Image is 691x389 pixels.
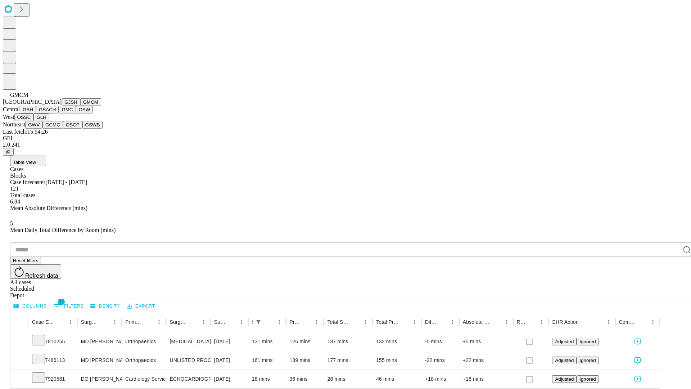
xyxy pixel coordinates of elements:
[527,317,537,327] button: Sort
[10,205,87,211] span: Mean Absolute Difference (mins)
[14,336,25,348] button: Expand
[555,376,574,382] span: Adjusted
[58,298,65,305] span: 1
[447,317,457,327] button: Menu
[3,135,688,142] div: GEI
[32,319,55,325] div: Case Epic Id
[42,121,63,129] button: GCMC
[10,185,19,192] span: 121
[3,114,14,120] span: West
[10,227,116,233] span: Mean Daily Total Difference by Room (mins)
[3,99,62,105] span: [GEOGRAPHIC_DATA]
[13,160,36,165] span: Table View
[290,370,320,388] div: 36 mins
[463,370,510,388] div: +18 mins
[214,370,245,388] div: [DATE]
[437,317,447,327] button: Sort
[501,317,511,327] button: Menu
[376,319,399,325] div: Total Predicted Duration
[376,370,418,388] div: 46 mins
[552,319,578,325] div: EHR Action
[376,332,418,351] div: 132 mins
[410,317,420,327] button: Menu
[20,106,36,113] button: GBH
[425,370,456,388] div: +18 mins
[552,357,577,364] button: Adjusted
[463,332,510,351] div: +5 mins
[10,220,13,227] span: 5
[10,179,45,185] span: Case forecaster
[3,129,48,135] span: Last fetch: 15:54:26
[59,106,76,113] button: GMC
[517,319,526,325] div: Resolved in EHR
[604,317,614,327] button: Menu
[290,332,320,351] div: 126 mins
[555,358,574,363] span: Adjusted
[32,370,74,388] div: 7920581
[32,351,74,370] div: 7486113
[376,351,418,370] div: 155 mins
[327,332,369,351] div: 137 mins
[579,317,590,327] button: Sort
[252,370,283,388] div: 18 mins
[236,317,247,327] button: Menu
[81,319,99,325] div: Surgeon Name
[579,376,596,382] span: Ignored
[33,113,49,121] button: GLH
[10,198,20,205] span: 6.84
[125,332,162,351] div: Orthopaedics
[10,192,35,198] span: Total cases
[32,332,74,351] div: 7810255
[82,121,103,129] button: GSWB
[290,319,301,325] div: Predicted In Room Duration
[3,148,14,156] button: @
[463,319,491,325] div: Absolute Difference
[55,317,66,327] button: Sort
[125,370,162,388] div: Cardiology Service
[577,357,599,364] button: Ignored
[81,351,118,370] div: MD [PERSON_NAME] [PERSON_NAME]
[51,300,86,312] button: Show filters
[648,317,658,327] button: Menu
[463,351,510,370] div: +22 mins
[13,258,38,263] span: Reset filters
[3,121,25,128] span: Northeast
[76,106,93,113] button: OSW
[170,332,207,351] div: [MEDICAL_DATA] [MEDICAL_DATA]
[3,142,688,148] div: 2.0.241
[252,351,283,370] div: 161 mins
[81,370,118,388] div: DO [PERSON_NAME] [PERSON_NAME]
[537,317,547,327] button: Menu
[25,121,42,129] button: GWV
[100,317,110,327] button: Sort
[10,156,46,166] button: Table View
[638,317,648,327] button: Sort
[10,257,41,264] button: Reset filters
[170,351,207,370] div: UNLISTED PROCEDURE PELVIS OR HIP JOINT
[425,351,456,370] div: -22 mins
[327,319,350,325] div: Total Scheduled Duration
[214,319,226,325] div: Surgery Date
[577,338,599,345] button: Ignored
[290,351,320,370] div: 139 mins
[63,121,82,129] button: OSCP
[491,317,501,327] button: Sort
[399,317,410,327] button: Sort
[80,98,101,106] button: GMCM
[12,301,49,312] button: Select columns
[253,317,263,327] button: Show filters
[81,332,118,351] div: MD [PERSON_NAME] [PERSON_NAME]
[10,264,61,279] button: Refresh data
[425,319,437,325] div: Difference
[14,373,25,386] button: Expand
[62,98,80,106] button: GJSH
[214,332,245,351] div: [DATE]
[555,339,574,344] span: Adjusted
[36,106,59,113] button: GSACH
[425,332,456,351] div: -5 mins
[6,149,11,155] span: @
[252,332,283,351] div: 131 mins
[25,273,58,279] span: Refresh data
[552,338,577,345] button: Adjusted
[552,375,577,383] button: Adjusted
